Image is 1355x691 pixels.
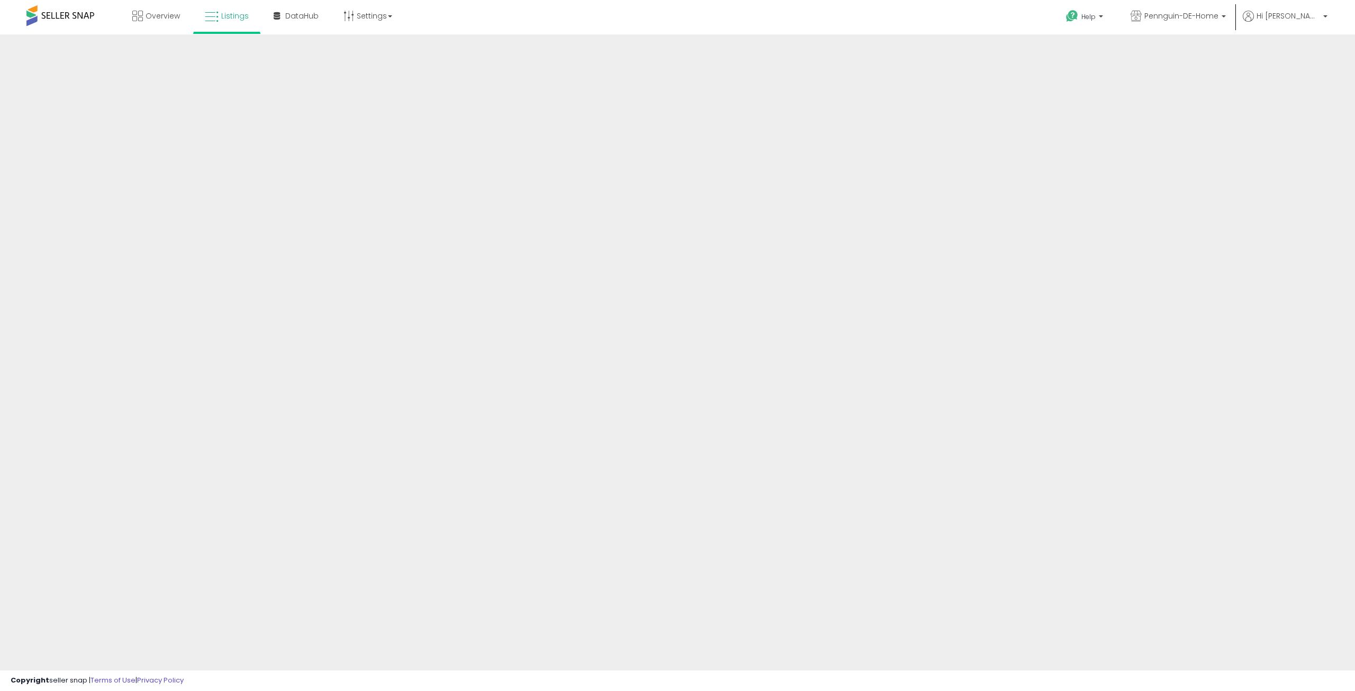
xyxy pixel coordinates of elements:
[221,11,249,21] span: Listings
[285,11,319,21] span: DataHub
[1081,12,1096,21] span: Help
[146,11,180,21] span: Overview
[1243,11,1327,34] a: Hi [PERSON_NAME]
[1257,11,1320,21] span: Hi [PERSON_NAME]
[1144,11,1218,21] span: Pennguin-DE-Home
[1065,10,1079,23] i: Get Help
[1058,2,1114,34] a: Help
